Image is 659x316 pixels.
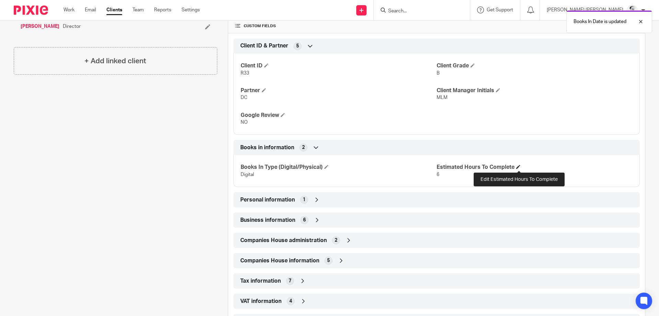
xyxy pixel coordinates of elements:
[182,7,200,13] a: Settings
[14,6,48,15] img: Pixie
[240,237,327,244] span: Companies House administration
[437,95,448,100] span: MLM
[241,95,247,100] span: DC
[437,71,440,76] span: B
[132,7,144,13] a: Team
[289,277,291,284] span: 7
[437,164,633,171] h4: Estimated Hours To Complete
[240,257,319,264] span: Companies House information
[240,42,288,50] span: Client ID & Partner
[240,196,295,204] span: Personal information
[21,23,59,30] a: [PERSON_NAME]
[241,62,437,69] h4: Client ID
[154,7,171,13] a: Reports
[241,164,437,171] h4: Books In Type (Digital/Physical)
[235,23,437,29] h4: CUSTOM FIELDS
[335,237,337,244] span: 2
[296,43,299,50] span: 5
[240,277,281,285] span: Tax information
[302,144,305,151] span: 2
[303,217,306,224] span: 6
[241,71,249,76] span: R33
[241,87,437,94] h4: Partner
[240,298,281,305] span: VAT information
[106,7,122,13] a: Clients
[84,56,146,66] h4: + Add linked client
[85,7,96,13] a: Email
[437,172,439,177] span: 6
[240,144,294,151] span: Books in information
[63,7,74,13] a: Work
[327,257,330,264] span: 5
[437,62,633,69] h4: Client Grade
[241,172,254,177] span: Digital
[289,298,292,305] span: 4
[437,87,633,94] h4: Client Manager Initials
[627,5,638,16] img: Mass_2025.jpg
[241,120,248,125] span: NO
[241,112,437,119] h4: Google Review
[240,217,295,224] span: Business information
[63,23,81,30] span: Director
[303,196,305,203] span: 1
[574,18,626,25] p: Books In Date is updated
